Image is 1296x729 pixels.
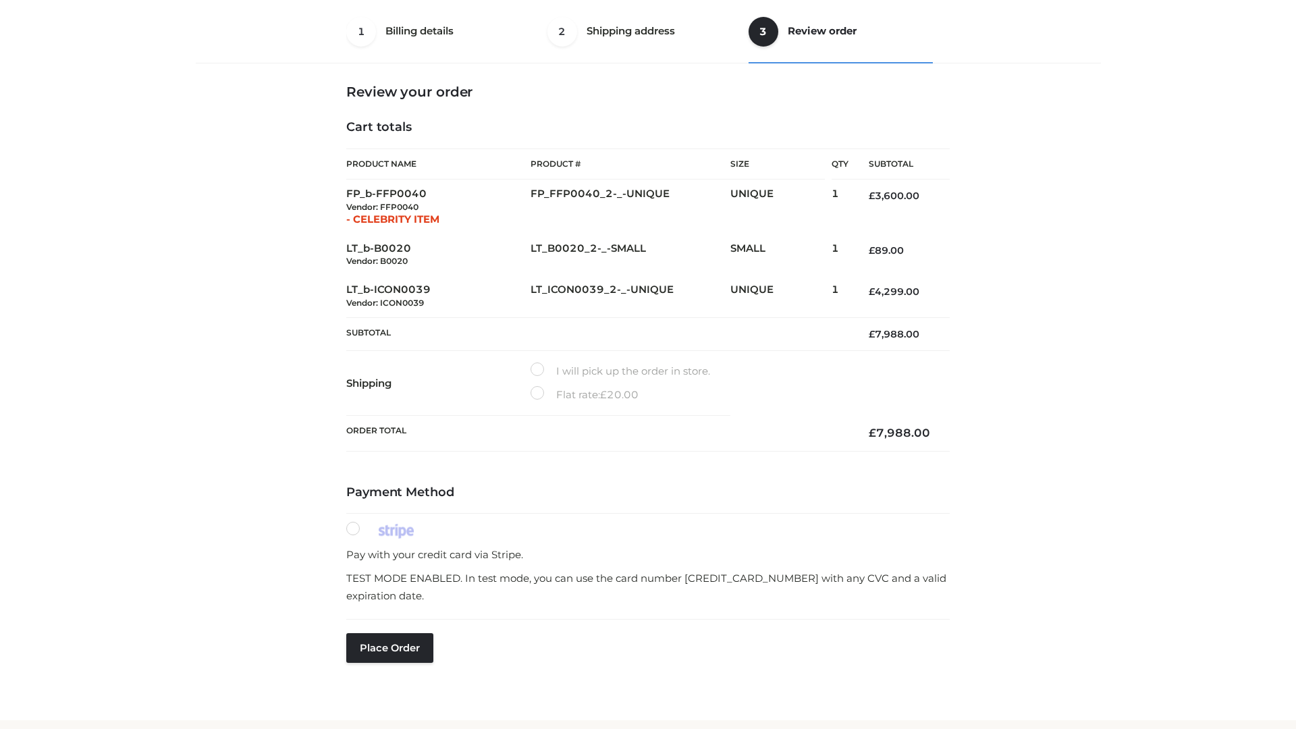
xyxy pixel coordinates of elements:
[869,426,930,439] bdi: 7,988.00
[730,149,825,180] th: Size
[600,388,639,401] bdi: 20.00
[869,190,919,202] bdi: 3,600.00
[869,426,876,439] span: £
[346,275,531,317] td: LT_b-ICON0039
[832,275,848,317] td: 1
[346,180,531,234] td: FP_b-FFP0040
[531,386,639,404] label: Flat rate:
[848,149,950,180] th: Subtotal
[869,244,875,256] span: £
[832,234,848,276] td: 1
[346,415,848,451] th: Order Total
[531,148,730,180] th: Product #
[600,388,607,401] span: £
[346,633,433,663] button: Place order
[869,286,875,298] span: £
[869,328,919,340] bdi: 7,988.00
[346,546,950,564] p: Pay with your credit card via Stripe.
[730,180,832,234] td: UNIQUE
[346,485,950,500] h4: Payment Method
[346,234,531,276] td: LT_b-B0020
[531,362,710,380] label: I will pick up the order in store.
[869,190,875,202] span: £
[730,234,832,276] td: SMALL
[346,84,950,100] h3: Review your order
[832,148,848,180] th: Qty
[346,148,531,180] th: Product Name
[346,350,531,415] th: Shipping
[346,298,424,308] small: Vendor: ICON0039
[346,213,439,225] span: - CELEBRITY ITEM
[869,286,919,298] bdi: 4,299.00
[869,244,904,256] bdi: 89.00
[869,328,875,340] span: £
[531,180,730,234] td: FP_FFP0040_2-_-UNIQUE
[832,180,848,234] td: 1
[531,275,730,317] td: LT_ICON0039_2-_-UNIQUE
[346,570,950,604] p: TEST MODE ENABLED. In test mode, you can use the card number [CREDIT_CARD_NUMBER] with any CVC an...
[346,256,408,266] small: Vendor: B0020
[730,275,832,317] td: UNIQUE
[346,120,950,135] h4: Cart totals
[531,234,730,276] td: LT_B0020_2-_-SMALL
[346,317,848,350] th: Subtotal
[346,202,418,212] small: Vendor: FFP0040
